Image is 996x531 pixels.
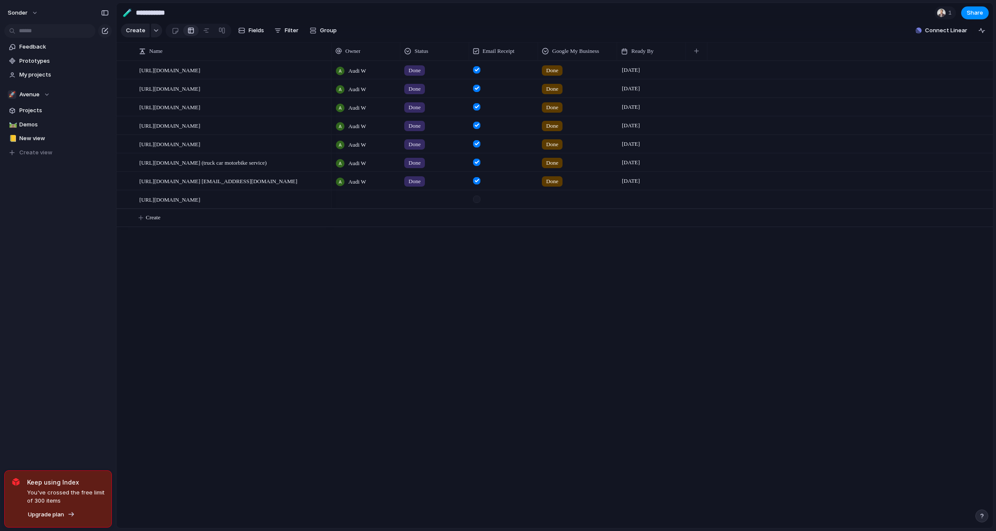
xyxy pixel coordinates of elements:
[19,71,109,79] span: My projects
[120,6,134,20] button: 🧪
[19,57,109,65] span: Prototypes
[348,159,366,168] span: Audi W
[546,159,558,167] span: Done
[967,9,983,17] span: Share
[925,26,967,35] span: Connect Linear
[4,40,112,53] a: Feedback
[139,157,267,167] span: [URL][DOMAIN_NAME] (truck car motorbike service)
[348,178,366,186] span: Audi W
[631,47,654,55] span: Ready By
[409,140,421,149] span: Done
[345,47,360,55] span: Owner
[149,47,163,55] span: Name
[271,24,302,37] button: Filter
[235,24,267,37] button: Fields
[552,47,599,55] span: Google My Business
[415,47,428,55] span: Status
[139,194,200,204] span: [URL][DOMAIN_NAME]
[4,6,43,20] button: sonder
[348,85,366,94] span: Audi W
[4,55,112,68] a: Prototypes
[19,134,109,143] span: New view
[912,24,971,37] button: Connect Linear
[4,104,112,117] a: Projects
[948,9,954,17] span: 1
[8,90,16,99] div: 🚀
[4,88,112,101] button: 🚀Avenue
[320,26,337,35] span: Group
[121,24,150,37] button: Create
[409,122,421,130] span: Done
[348,122,366,131] span: Audi W
[27,478,105,487] span: Keep using Index
[546,66,558,75] span: Done
[9,120,15,129] div: 🛤️
[546,103,558,112] span: Done
[139,139,200,149] span: [URL][DOMAIN_NAME]
[4,146,112,159] button: Create view
[546,85,558,93] span: Done
[8,120,16,129] button: 🛤️
[483,47,514,55] span: Email Receipt
[19,148,52,157] span: Create view
[409,177,421,186] span: Done
[348,104,366,112] span: Audi W
[620,102,642,112] span: [DATE]
[28,510,64,519] span: Upgrade plan
[25,509,77,521] button: Upgrade plan
[139,176,297,186] span: [URL][DOMAIN_NAME] [EMAIL_ADDRESS][DOMAIN_NAME]
[348,67,366,75] span: Audi W
[139,83,200,93] span: [URL][DOMAIN_NAME]
[409,159,421,167] span: Done
[139,120,200,130] span: [URL][DOMAIN_NAME]
[620,65,642,75] span: [DATE]
[4,68,112,81] a: My projects
[146,213,160,222] span: Create
[409,103,421,112] span: Done
[305,24,341,37] button: Group
[9,134,15,144] div: 📒
[123,7,132,18] div: 🧪
[249,26,264,35] span: Fields
[348,141,366,149] span: Audi W
[126,26,145,35] span: Create
[546,122,558,130] span: Done
[620,83,642,94] span: [DATE]
[139,102,200,112] span: [URL][DOMAIN_NAME]
[285,26,298,35] span: Filter
[620,139,642,149] span: [DATE]
[961,6,989,19] button: Share
[620,120,642,131] span: [DATE]
[19,106,109,115] span: Projects
[409,85,421,93] span: Done
[19,90,40,99] span: Avenue
[8,9,28,17] span: sonder
[4,118,112,131] a: 🛤️Demos
[4,132,112,145] a: 📒New view
[139,65,200,75] span: [URL][DOMAIN_NAME]
[620,176,642,186] span: [DATE]
[409,66,421,75] span: Done
[620,157,642,168] span: [DATE]
[19,120,109,129] span: Demos
[19,43,109,51] span: Feedback
[8,134,16,143] button: 📒
[27,488,105,505] span: You've crossed the free limit of 300 items
[546,140,558,149] span: Done
[546,177,558,186] span: Done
